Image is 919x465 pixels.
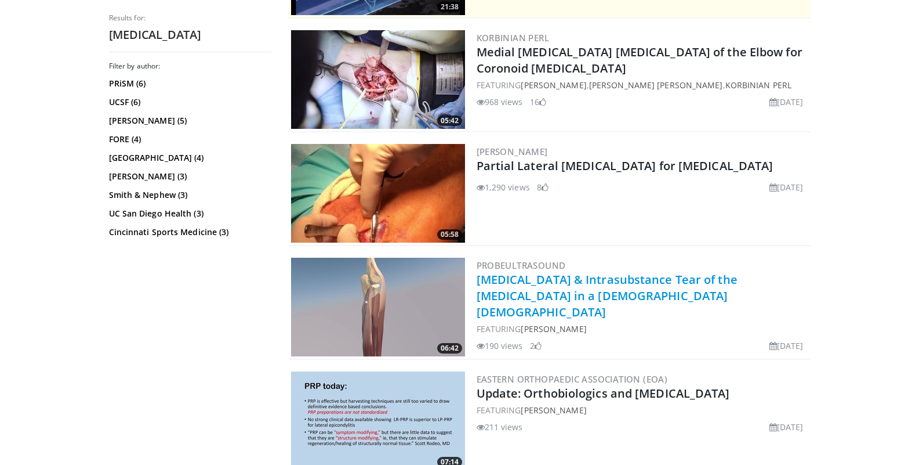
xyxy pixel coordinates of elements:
[521,80,586,91] a: [PERSON_NAME]
[521,323,586,334] a: [PERSON_NAME]
[437,116,462,126] span: 05:42
[769,96,804,108] li: [DATE]
[769,421,804,433] li: [DATE]
[291,30,465,129] a: 05:42
[477,158,773,174] a: Partial Lateral [MEDICAL_DATA] for [MEDICAL_DATA]
[477,340,523,352] li: 190 views
[109,134,268,145] a: FORE (4)
[477,146,548,157] a: [PERSON_NAME]
[477,421,523,433] li: 211 views
[521,405,586,416] a: [PERSON_NAME]
[477,404,808,416] div: FEATURING
[477,272,738,320] a: [MEDICAL_DATA] & Intrasubstance Tear of the [MEDICAL_DATA] in a [DEMOGRAPHIC_DATA] [DEMOGRAPHIC_D...
[109,27,271,42] h2: [MEDICAL_DATA]
[109,96,268,108] a: UCSF (6)
[291,30,465,129] img: 3bdbf933-769d-4025-a0b0-14e0145b0950.300x170_q85_crop-smart_upscale.jpg
[109,13,271,23] p: Results for:
[477,385,730,401] a: Update: Orthobiologics and [MEDICAL_DATA]
[109,226,268,238] a: Cincinnati Sports Medicine (3)
[437,229,462,240] span: 05:58
[589,80,723,91] a: [PERSON_NAME] [PERSON_NAME]
[477,259,566,271] a: Probeultrasound
[109,189,268,201] a: Smith & Nephew (3)
[725,80,791,91] a: Korbinian Perl
[477,44,802,76] a: Medial [MEDICAL_DATA] [MEDICAL_DATA] of the Elbow for Coronoid [MEDICAL_DATA]
[537,181,549,193] li: 8
[477,32,550,44] a: Korbinian Perl
[109,78,268,89] a: PRiSM (6)
[769,340,804,352] li: [DATE]
[291,144,465,243] a: 05:58
[109,171,268,182] a: [PERSON_NAME] (3)
[109,208,268,219] a: UC San Diego Health (3)
[109,152,268,164] a: [GEOGRAPHIC_DATA] (4)
[477,323,808,335] div: FEATURING
[477,96,523,108] li: 968 views
[437,343,462,354] span: 06:42
[437,2,462,12] span: 21:38
[477,373,668,385] a: Eastern Orthopaedic Association (EOA)
[477,181,530,193] li: 1,290 views
[109,115,268,127] a: [PERSON_NAME] (5)
[291,258,465,356] img: 92165b0e-0b28-450d-9733-bef906a933be.300x170_q85_crop-smart_upscale.jpg
[769,181,804,193] li: [DATE]
[530,340,542,352] li: 2
[291,258,465,356] a: 06:42
[530,96,546,108] li: 16
[477,79,808,91] div: FEATURING , ,
[291,144,465,243] img: 4d628bb2-4760-4db2-b85b-a2a3546ce8f8.300x170_q85_crop-smart_upscale.jpg
[109,62,271,71] h3: Filter by author:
